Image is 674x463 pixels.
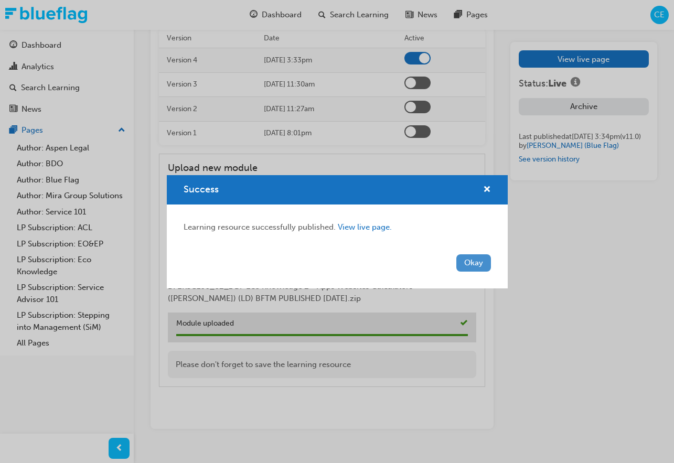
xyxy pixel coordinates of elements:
div: Learning resource successfully published. [184,221,491,233]
span: cross-icon [483,186,491,195]
span: Success [184,184,219,195]
button: cross-icon [483,184,491,197]
a: View live page. [338,222,392,232]
button: Okay [456,254,491,272]
div: Success [167,175,508,288]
